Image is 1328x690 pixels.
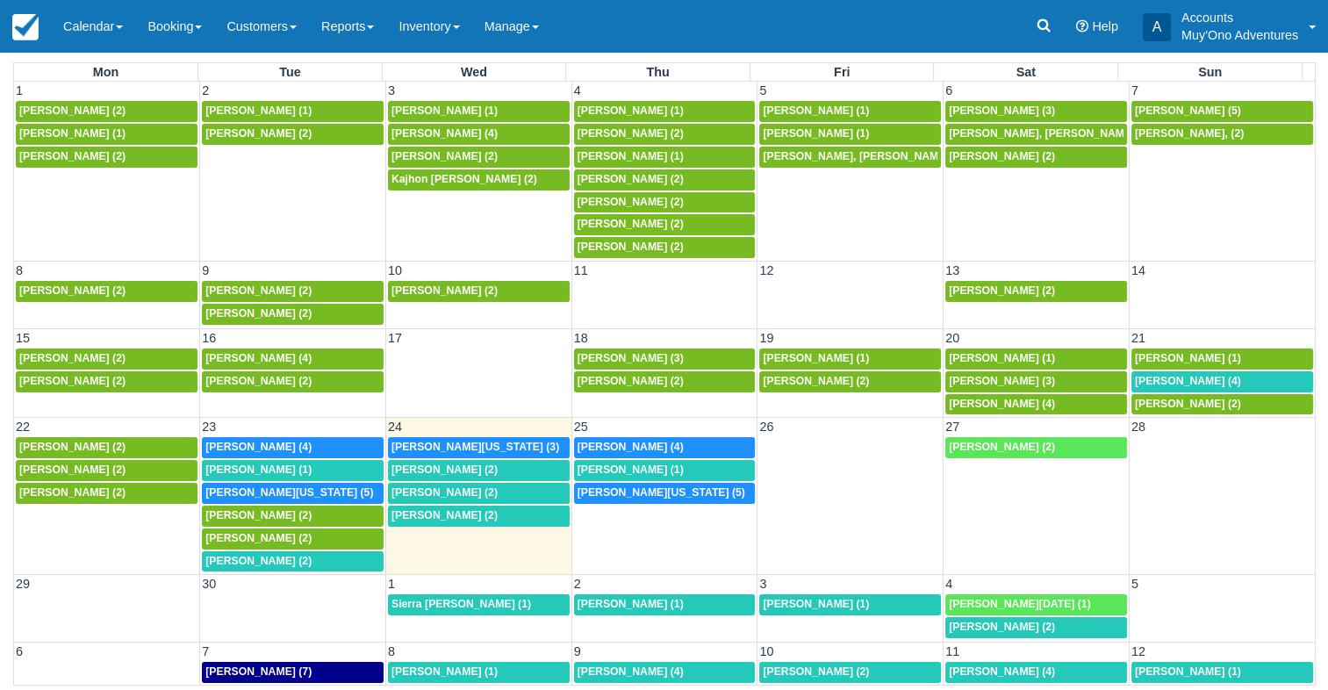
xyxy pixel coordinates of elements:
span: Mon [93,65,119,79]
a: [PERSON_NAME] (2) [574,214,756,235]
span: [PERSON_NAME] (2) [19,486,126,499]
a: [PERSON_NAME] (1) [1131,662,1313,683]
span: [PERSON_NAME] (2) [205,307,312,320]
span: [PERSON_NAME] (3) [949,375,1055,387]
a: [PERSON_NAME] (2) [945,147,1127,168]
a: Sierra [PERSON_NAME] (1) [388,594,570,615]
a: [PERSON_NAME] (2) [759,371,941,392]
span: 3 [386,83,397,97]
a: [PERSON_NAME] (2) [16,437,197,458]
span: [PERSON_NAME], (2) [1135,127,1244,140]
span: [PERSON_NAME] (4) [949,665,1055,678]
a: [PERSON_NAME] (4) [945,662,1127,683]
span: 10 [386,263,404,277]
span: [PERSON_NAME] (2) [205,555,312,567]
span: [PERSON_NAME] (2) [949,441,1055,453]
a: [PERSON_NAME] (4) [1131,371,1313,392]
span: [PERSON_NAME] (2) [578,127,684,140]
span: [PERSON_NAME][US_STATE] (5) [578,486,745,499]
a: [PERSON_NAME] (2) [574,124,756,145]
span: 6 [944,83,954,97]
span: [PERSON_NAME] (4) [578,441,684,453]
span: 14 [1130,263,1147,277]
a: [PERSON_NAME] (2) [202,506,384,527]
span: 11 [572,263,590,277]
i: Help [1076,20,1088,32]
span: [PERSON_NAME][US_STATE] (3) [391,441,559,453]
a: [PERSON_NAME] (4) [574,662,756,683]
span: 23 [200,420,218,434]
span: [PERSON_NAME] (2) [205,532,312,544]
a: [PERSON_NAME] (2) [945,281,1127,302]
a: [PERSON_NAME] (2) [388,281,570,302]
span: [PERSON_NAME] (2) [578,241,684,253]
a: [PERSON_NAME] (2) [16,281,197,302]
a: [PERSON_NAME] (2) [1131,394,1313,415]
span: Thu [646,65,669,79]
span: [PERSON_NAME] (1) [578,598,684,610]
span: [PERSON_NAME] (2) [19,375,126,387]
span: 19 [757,331,775,345]
span: [PERSON_NAME] (2) [205,375,312,387]
span: [PERSON_NAME], [PERSON_NAME] (2) [763,150,965,162]
a: [PERSON_NAME], (2) [1131,124,1313,145]
span: [PERSON_NAME] (2) [578,196,684,208]
span: Tue [279,65,301,79]
span: Wed [461,65,487,79]
span: 1 [386,577,397,591]
span: [PERSON_NAME] (1) [578,464,684,476]
span: [PERSON_NAME] (4) [1135,375,1241,387]
span: 11 [944,644,961,658]
span: [PERSON_NAME][DATE] (1) [949,598,1091,610]
span: [PERSON_NAME] (2) [391,509,498,521]
span: 2 [572,577,583,591]
a: [PERSON_NAME], [PERSON_NAME] (2) [945,124,1127,145]
span: 7 [200,644,211,658]
span: [PERSON_NAME], [PERSON_NAME] (2) [949,127,1151,140]
span: [PERSON_NAME] (1) [391,104,498,117]
a: [PERSON_NAME] (2) [388,460,570,481]
span: [PERSON_NAME] (2) [19,284,126,297]
a: [PERSON_NAME] (3) [945,101,1127,122]
a: [PERSON_NAME] (2) [574,192,756,213]
a: [PERSON_NAME] (2) [388,147,570,168]
span: [PERSON_NAME] (1) [763,127,869,140]
a: [PERSON_NAME] (4) [388,124,570,145]
span: 8 [386,644,397,658]
a: [PERSON_NAME] (3) [945,371,1127,392]
a: [PERSON_NAME] (2) [202,124,384,145]
span: 25 [572,420,590,434]
span: 1 [14,83,25,97]
span: [PERSON_NAME] (4) [205,352,312,364]
span: 12 [1130,644,1147,658]
span: [PERSON_NAME] (1) [391,665,498,678]
span: 2 [200,83,211,97]
a: [PERSON_NAME] (2) [202,304,384,325]
a: [PERSON_NAME] (1) [574,594,756,615]
span: 8 [14,263,25,277]
a: [PERSON_NAME] (4) [945,394,1127,415]
a: [PERSON_NAME] (2) [16,147,197,168]
span: [PERSON_NAME] (2) [949,150,1055,162]
a: [PERSON_NAME] (2) [574,371,756,392]
span: [PERSON_NAME] (2) [949,284,1055,297]
a: [PERSON_NAME] (2) [574,169,756,190]
span: [PERSON_NAME] (1) [1135,665,1241,678]
a: [PERSON_NAME] (2) [202,528,384,550]
a: [PERSON_NAME] (2) [574,237,756,258]
span: 10 [757,644,775,658]
span: 30 [200,577,218,591]
span: 21 [1130,331,1147,345]
img: checkfront-main-nav-mini-logo.png [12,14,39,40]
span: 7 [1130,83,1140,97]
span: 6 [14,644,25,658]
a: [PERSON_NAME] (2) [16,483,197,504]
span: [PERSON_NAME] (1) [763,598,869,610]
span: 20 [944,331,961,345]
span: [PERSON_NAME] (1) [578,104,684,117]
a: Kajhon [PERSON_NAME] (2) [388,169,570,190]
span: [PERSON_NAME] (2) [19,150,126,162]
a: [PERSON_NAME] (4) [202,437,384,458]
span: [PERSON_NAME] (3) [578,352,684,364]
span: [PERSON_NAME] (2) [949,621,1055,633]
